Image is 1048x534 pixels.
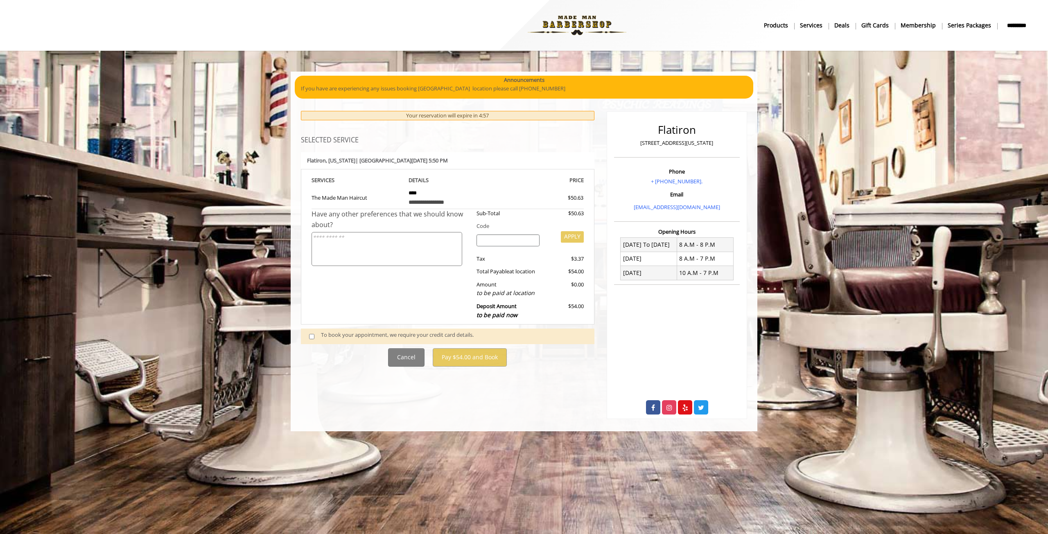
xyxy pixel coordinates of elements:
h3: Opening Hours [614,229,740,234]
p: If you have are experiencing any issues booking [GEOGRAPHIC_DATA] location please call [PHONE_NUM... [301,84,747,93]
div: $0.00 [546,280,583,298]
b: Announcements [504,76,544,84]
h3: Phone [616,169,738,174]
p: [STREET_ADDRESS][US_STATE] [616,139,738,147]
td: 8 A.M - 8 P.M [677,238,733,252]
span: to be paid now [477,311,517,319]
span: S [332,176,334,184]
div: $50.63 [538,194,583,202]
button: APPLY [561,231,584,243]
b: Services [800,21,822,30]
td: [DATE] To [DATE] [621,238,677,252]
td: [DATE] [621,252,677,266]
div: Sub-Total [470,209,546,218]
a: DealsDeals [829,19,856,31]
button: Cancel [388,348,425,367]
b: gift cards [861,21,889,30]
div: to be paid at location [477,288,540,297]
a: Gift cardsgift cards [856,19,895,31]
img: Made Man Barbershop logo [521,3,633,48]
b: Deals [834,21,849,30]
div: To book your appointment, we require your credit card details. [321,331,586,342]
td: 8 A.M - 7 P.M [677,252,733,266]
a: MembershipMembership [895,19,942,31]
div: $54.00 [546,302,583,320]
a: Productsproducts [758,19,794,31]
a: + [PHONE_NUMBER]. [651,178,702,185]
div: Code [470,222,584,230]
div: Tax [470,255,546,263]
div: Amount [470,280,546,298]
b: Deposit Amount [477,302,517,319]
h3: Email [616,192,738,197]
a: ServicesServices [794,19,829,31]
th: SERVICE [312,176,402,185]
button: Pay $54.00 and Book [433,348,507,367]
th: PRICE [493,176,584,185]
div: $3.37 [546,255,583,263]
b: Flatiron | [GEOGRAPHIC_DATA][DATE] 5:50 PM [307,157,448,164]
b: products [764,21,788,30]
span: , [US_STATE] [326,157,355,164]
a: [EMAIL_ADDRESS][DOMAIN_NAME] [634,203,720,211]
b: Series packages [948,21,991,30]
b: Membership [901,21,936,30]
a: Series packagesSeries packages [942,19,997,31]
h2: Flatiron [616,124,738,136]
div: Have any other preferences that we should know about? [312,209,470,230]
td: 10 A.M - 7 P.M [677,266,733,280]
span: at location [509,268,535,275]
div: Total Payable [470,267,546,276]
h3: SELECTED SERVICE [301,137,594,144]
div: $54.00 [546,267,583,276]
th: DETAILS [402,176,493,185]
div: $50.63 [546,209,583,218]
td: The Made Man Haircut [312,185,402,209]
td: [DATE] [621,266,677,280]
div: Your reservation will expire in 4:57 [301,111,594,120]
